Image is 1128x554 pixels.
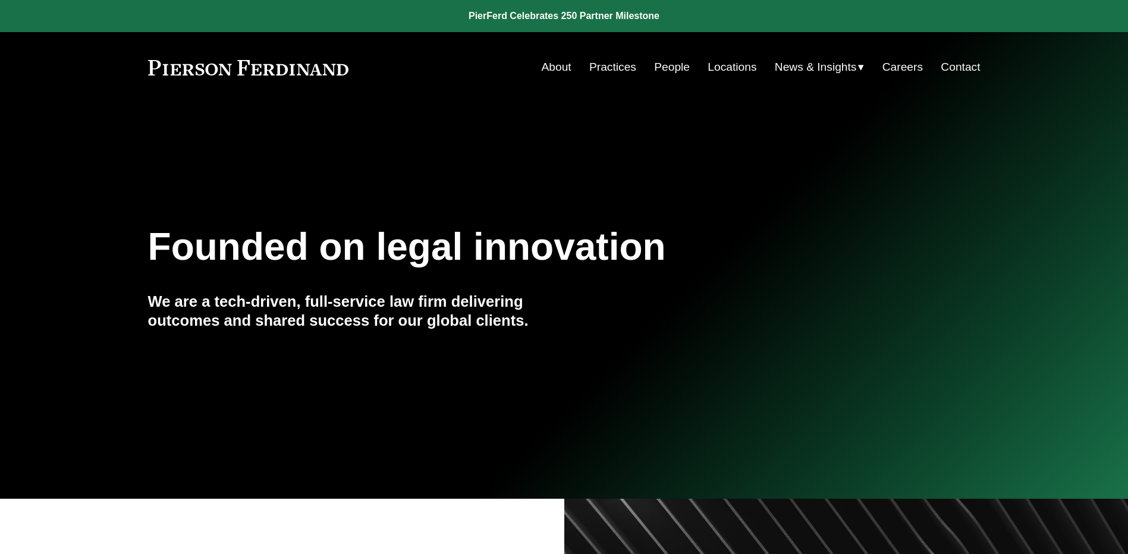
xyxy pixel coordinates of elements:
a: folder dropdown [775,56,865,78]
span: News & Insights [775,57,857,78]
h4: We are a tech-driven, full-service law firm delivering outcomes and shared success for our global... [148,292,564,330]
a: People [654,56,690,78]
h1: Founded on legal innovation [148,225,842,269]
a: Careers [882,56,923,78]
a: Contact [941,56,980,78]
a: Locations [708,56,756,78]
a: About [542,56,571,78]
a: Practices [589,56,636,78]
